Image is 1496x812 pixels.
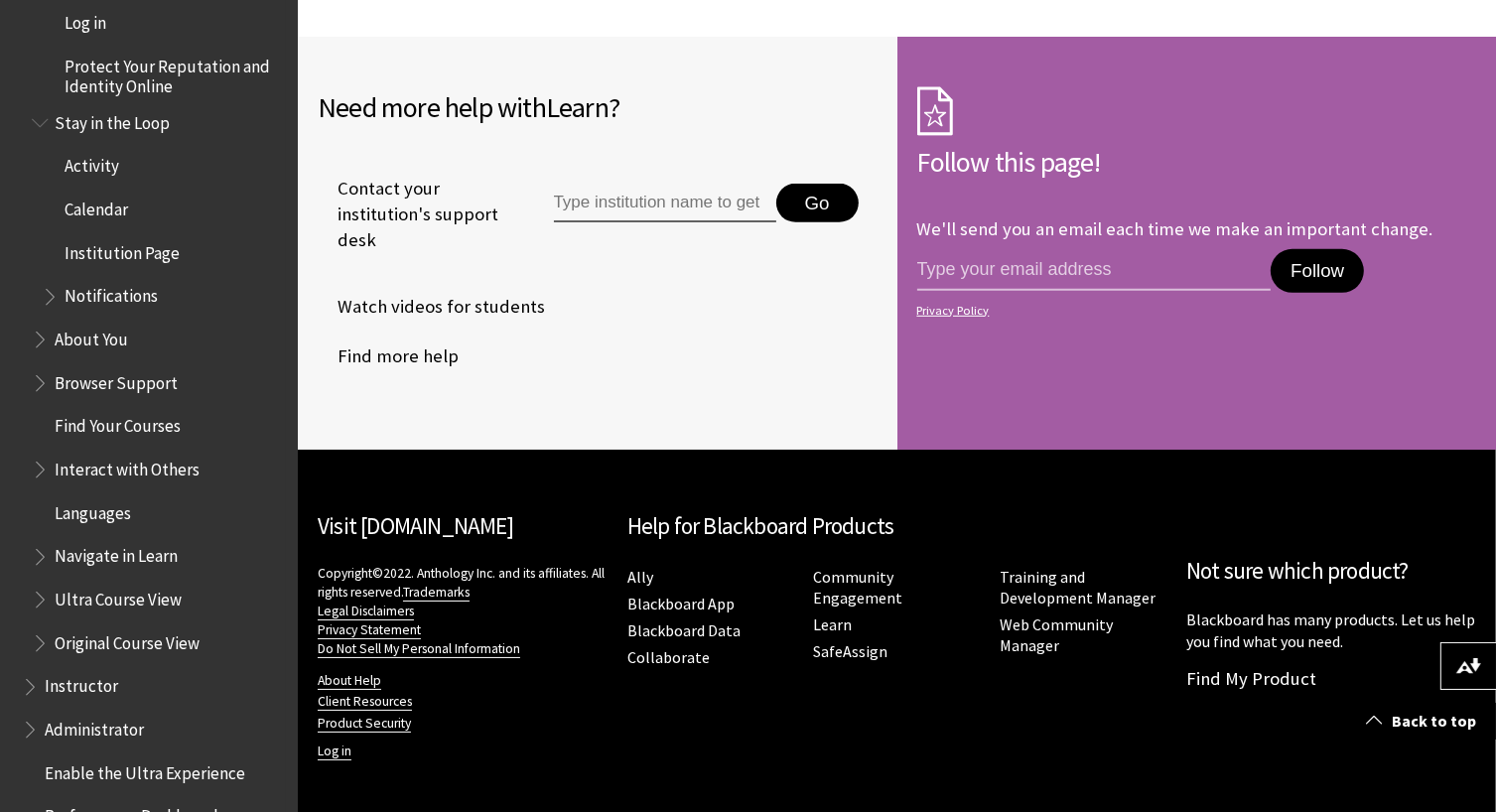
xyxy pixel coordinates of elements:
a: Community Engagement [814,567,903,609]
input: Type institution name to get support [554,184,776,223]
a: About Help [318,672,381,690]
button: Follow [1271,249,1364,293]
a: Watch videos for students [318,292,545,322]
a: Find My Product [1186,667,1316,690]
span: Original Course View [55,626,200,653]
span: Find Your Courses [55,410,181,437]
span: Activity [65,150,119,177]
h2: Follow this page! [917,141,1477,183]
span: Interact with Others [55,453,200,479]
h2: Help for Blackboard Products [627,509,1167,544]
span: About You [55,323,128,349]
a: Blackboard Data [627,620,741,641]
h2: Not sure which product? [1186,554,1476,589]
a: Privacy Policy [917,304,1471,318]
a: Privacy Statement [318,621,421,639]
span: Contact your institution's support desk [318,176,508,254]
span: Notifications [65,280,158,307]
span: Instructor [45,670,118,697]
span: Protect Your Reputation and Identity Online [65,50,284,96]
span: Institution Page [65,236,180,263]
span: Languages [55,496,131,523]
input: email address [917,249,1272,291]
a: Visit [DOMAIN_NAME] [318,511,513,540]
span: Learn [546,89,609,125]
h2: Need more help with ? [318,86,878,128]
span: Administrator [45,713,144,740]
img: Subscription Icon [917,86,953,136]
a: Learn [814,614,853,635]
span: Calendar [65,193,128,219]
a: Collaborate [627,647,710,668]
p: We'll send you an email each time we make an important change. [917,217,1433,240]
a: Ally [627,567,653,588]
a: Back to top [1351,703,1496,740]
span: Stay in the Loop [55,106,170,133]
p: Copyright©2022. Anthology Inc. and its affiliates. All rights reserved. [318,564,608,658]
a: Client Resources [318,693,412,711]
a: Trademarks [403,584,470,602]
span: Enable the Ultra Experience [45,756,245,783]
a: Web Community Manager [1000,614,1113,656]
span: Ultra Course View [55,583,182,609]
a: Product Security [318,715,411,733]
span: Browser Support [55,366,178,393]
p: Blackboard has many products. Let us help you find what you need. [1186,609,1476,653]
a: Blackboard App [627,594,735,614]
a: Log in [318,743,351,760]
a: Training and Development Manager [1000,567,1156,609]
button: Go [776,184,859,223]
a: Do Not Sell My Personal Information [318,640,520,658]
a: SafeAssign [814,641,888,662]
span: Navigate in Learn [55,540,178,567]
span: Log in [65,6,106,33]
a: Legal Disclaimers [318,603,414,620]
a: Find more help [318,341,459,371]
